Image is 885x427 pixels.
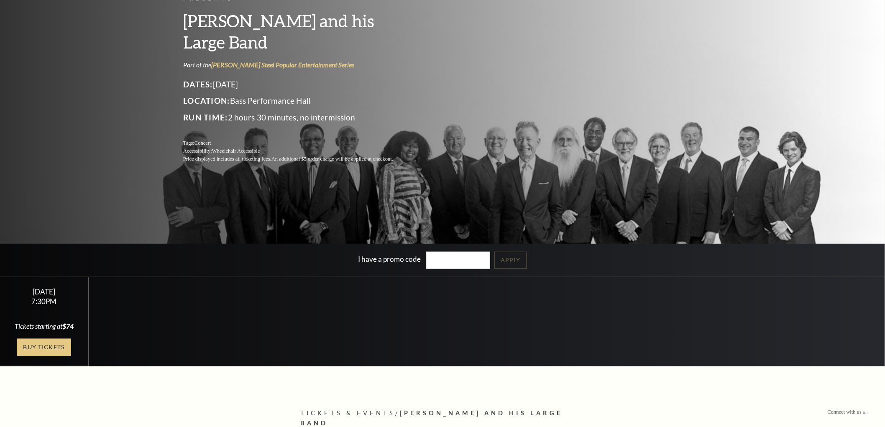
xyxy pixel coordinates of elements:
[183,111,413,124] p: 2 hours 30 minutes, no intermission
[194,140,211,146] span: Concert
[212,148,260,154] span: Wheelchair Accessible
[300,409,563,427] span: [PERSON_NAME] and his Large Band
[358,255,421,264] label: I have a promo code
[183,10,413,53] h3: [PERSON_NAME] and his Large Band
[62,322,74,330] span: $74
[183,147,413,155] p: Accessibility:
[183,79,213,89] span: Dates:
[183,113,228,122] span: Run Time:
[17,339,71,356] a: Buy Tickets
[828,408,868,416] p: Connect with us on
[183,94,413,107] p: Bass Performance Hall
[183,155,413,163] p: Price displayed includes all ticketing fees.
[211,61,354,69] a: [PERSON_NAME] Steel Popular Entertainment Series
[10,287,78,296] div: [DATE]
[183,139,413,147] p: Tags:
[183,60,413,69] p: Part of the
[271,156,393,162] span: An additional $5 order charge will be applied at checkout.
[10,322,78,331] div: Tickets starting at
[300,409,395,417] span: Tickets & Events
[10,298,78,305] div: 7:30PM
[183,96,230,105] span: Location:
[183,78,413,91] p: [DATE]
